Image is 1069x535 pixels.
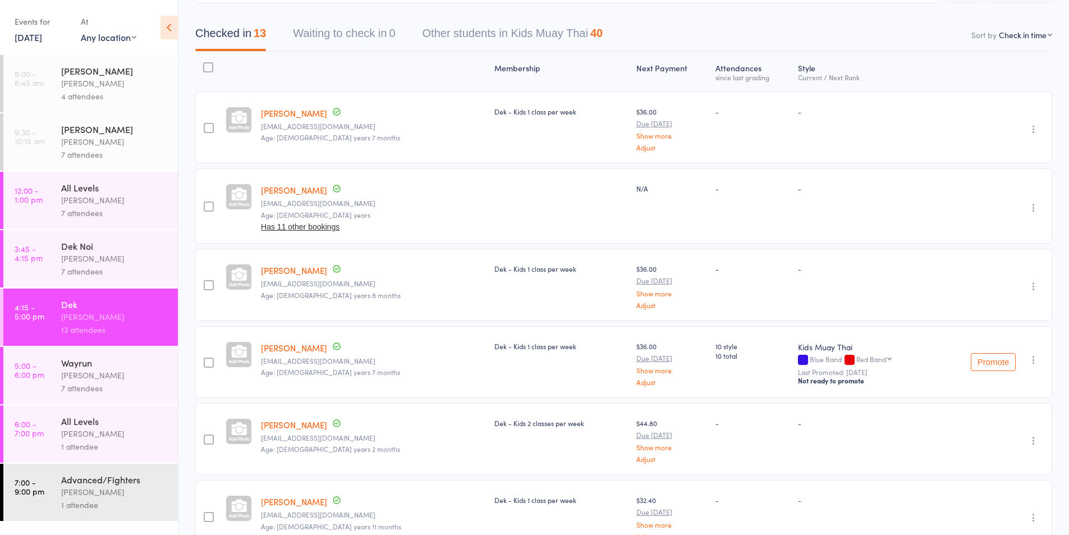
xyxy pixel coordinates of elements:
div: [PERSON_NAME] [61,123,168,135]
a: Adjust [636,301,706,309]
div: Current / Next Rank [798,74,934,81]
small: Due [DATE] [636,277,706,285]
div: - [798,495,934,505]
label: Sort by [971,29,997,40]
a: [PERSON_NAME] [261,107,327,119]
a: [DATE] [15,31,42,43]
small: jycooper87@gmail.com [261,357,485,365]
a: 4:15 -5:00 pmDek[PERSON_NAME]13 attendees [3,289,178,346]
a: 3:45 -4:15 pmDek Noi[PERSON_NAME]7 attendees [3,230,178,287]
div: 0 [389,27,395,39]
div: Check in time [999,29,1047,40]
span: Age: [DEMOGRAPHIC_DATA] years 7 months [261,367,400,377]
div: Dek Noi [61,240,168,252]
div: 13 attendees [61,323,168,336]
div: Style [793,57,939,86]
a: 7:00 -9:00 pmAdvanced/Fighters[PERSON_NAME]1 attendee [3,464,178,521]
small: Last Promoted: [DATE] [798,368,934,376]
div: $36.00 [636,341,706,386]
div: - [715,107,789,116]
a: 5:00 -6:00 pmWayrun[PERSON_NAME]7 attendees [3,347,178,404]
div: 7 attendees [61,207,168,220]
div: [PERSON_NAME] [61,310,168,323]
div: - [715,264,789,273]
div: 13 [254,27,266,39]
div: 4 attendees [61,90,168,103]
a: Adjust [636,378,706,386]
time: 5:00 - 6:00 pm [15,361,44,379]
time: 7:00 - 9:00 pm [15,478,44,496]
button: Checked in13 [195,21,266,51]
time: 9:30 - 10:15 am [15,127,45,145]
a: [PERSON_NAME] [261,264,327,276]
a: 9:30 -10:15 am[PERSON_NAME][PERSON_NAME]7 attendees [3,113,178,171]
div: All Levels [61,181,168,194]
time: 6:00 - 6:45 am [15,69,44,87]
div: Events for [15,12,70,31]
span: Age: [DEMOGRAPHIC_DATA] years 11 months [261,522,401,531]
small: Due [DATE] [636,120,706,127]
div: [PERSON_NAME] [61,427,168,440]
div: $36.00 [636,264,706,308]
div: - [798,418,934,428]
div: Not ready to promote [798,376,934,385]
div: [PERSON_NAME] [61,77,168,90]
div: All Levels [61,415,168,427]
a: Show more [636,367,706,374]
span: Age: [DEMOGRAPHIC_DATA] years 8 months [261,290,401,300]
div: 40 [590,27,603,39]
div: N/A [636,184,706,193]
div: [PERSON_NAME] [61,194,168,207]
button: Waiting to check in0 [293,21,395,51]
div: Dek - Kids 1 class per week [494,495,627,505]
div: Dek - Kids 1 class per week [494,107,627,116]
a: Adjust [636,144,706,151]
div: 7 attendees [61,148,168,161]
small: s_torpy@hotmail.com [261,511,485,519]
time: 3:45 - 4:15 pm [15,244,43,262]
button: Other students in Kids Muay Thai40 [423,21,603,51]
span: Age: [DEMOGRAPHIC_DATA] years [261,210,370,220]
div: [PERSON_NAME] [61,369,168,382]
a: [PERSON_NAME] [261,184,327,196]
a: 6:00 -6:45 am[PERSON_NAME][PERSON_NAME]4 attendees [3,55,178,112]
div: Red Band [856,355,886,363]
a: 6:00 -7:00 pmAll Levels[PERSON_NAME]1 attendee [3,405,178,463]
span: 10 total [715,351,789,360]
small: hod_matt@yahoo.com [261,199,485,207]
a: [PERSON_NAME] [261,419,327,431]
div: Dek [61,298,168,310]
div: Dek - Kids 1 class per week [494,341,627,351]
small: Due [DATE] [636,508,706,516]
div: - [798,107,934,116]
div: Kids Muay Thai [798,341,934,353]
a: Show more [636,290,706,297]
a: [PERSON_NAME] [261,496,327,507]
div: Dek - Kids 1 class per week [494,264,627,273]
a: Show more [636,521,706,528]
div: [PERSON_NAME] [61,486,168,499]
div: At [81,12,136,31]
a: Show more [636,132,706,139]
div: since last grading [715,74,789,81]
time: 12:00 - 1:00 pm [15,186,43,204]
div: 7 attendees [61,382,168,395]
div: - [715,495,789,505]
div: - [715,184,789,193]
div: - [798,184,934,193]
a: [PERSON_NAME] [261,342,327,354]
small: Due [DATE] [636,431,706,439]
div: Advanced/Fighters [61,473,168,486]
div: Dek - Kids 2 classes per week [494,418,627,428]
div: $44.80 [636,418,706,463]
small: d_cbisgrove@yahoo.com [261,434,485,442]
div: Membership [490,57,632,86]
div: [PERSON_NAME] [61,65,168,77]
time: 6:00 - 7:00 pm [15,419,44,437]
a: Show more [636,443,706,451]
div: - [798,264,934,273]
a: Adjust [636,455,706,463]
div: Any location [81,31,136,43]
small: michaelhoward476@gmail.com [261,122,485,130]
div: Next Payment [632,57,711,86]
